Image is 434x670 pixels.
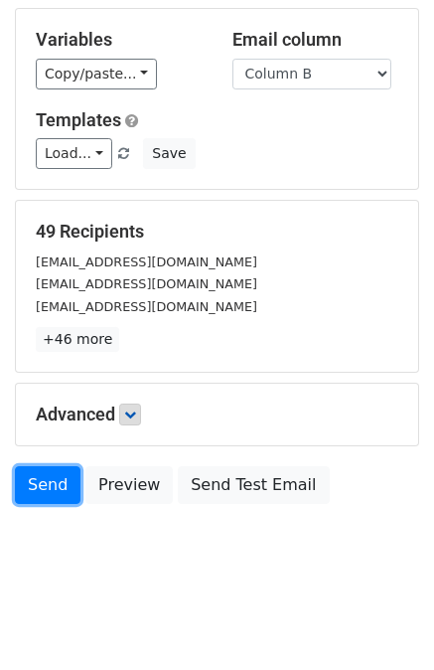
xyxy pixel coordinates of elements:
[36,404,398,425] h5: Advanced
[36,109,121,130] a: Templates
[36,221,398,243] h5: 49 Recipients
[36,29,203,51] h5: Variables
[36,59,157,89] a: Copy/paste...
[36,327,119,352] a: +46 more
[232,29,399,51] h5: Email column
[36,299,257,314] small: [EMAIL_ADDRESS][DOMAIN_NAME]
[36,276,257,291] small: [EMAIL_ADDRESS][DOMAIN_NAME]
[85,466,173,504] a: Preview
[335,575,434,670] iframe: Chat Widget
[36,138,112,169] a: Load...
[15,466,80,504] a: Send
[178,466,329,504] a: Send Test Email
[143,138,195,169] button: Save
[36,254,257,269] small: [EMAIL_ADDRESS][DOMAIN_NAME]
